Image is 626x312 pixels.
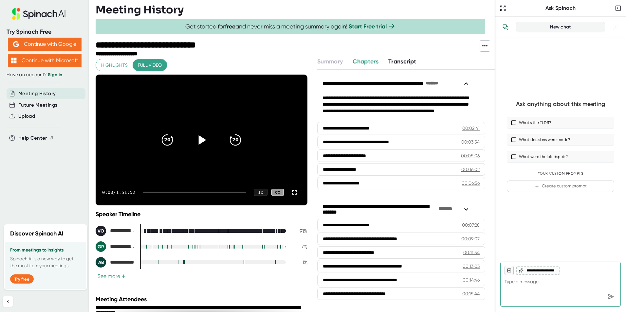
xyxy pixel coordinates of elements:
div: AB [96,257,106,268]
button: Meeting History [18,90,56,97]
button: Transcript [388,57,416,66]
div: Your Custom Prompts [507,171,614,176]
div: VO [96,226,106,236]
p: Spinach AI is a new way to get the most from your meetings [10,255,81,269]
div: 00:05:06 [461,152,480,159]
div: GR [96,241,106,252]
span: Get started for and never miss a meeting summary again! [185,23,396,30]
div: Try Spinach Free [7,28,83,36]
button: What were the blindspots? [507,151,614,163]
div: 91 % [291,228,307,234]
span: Full video [138,61,162,69]
button: Highlights [96,59,133,71]
button: See more+ [96,273,128,280]
img: Aehbyd4JwY73AAAAAElFTkSuQmCC [13,41,19,47]
div: Ask Spinach [507,5,614,11]
button: Close conversation sidebar [614,4,623,13]
div: 0:00 / 1:51:52 [102,190,135,195]
div: Andrea Bryan [96,257,135,268]
div: Have an account? [7,72,83,78]
button: View conversation history [499,21,512,34]
div: New chat [520,24,601,30]
div: G. Brett Robb [96,241,135,252]
div: 00:06:56 [462,180,480,186]
button: Expand to Ask Spinach page [498,4,507,13]
button: Try free [10,274,34,284]
span: Summary [317,58,343,65]
span: Chapters [353,58,378,65]
button: Summary [317,57,343,66]
h3: From meetings to insights [10,248,81,253]
div: CC [271,189,284,196]
button: What’s the TLDR? [507,117,614,129]
div: Meeting Attendees [96,296,309,303]
button: Help Center [18,134,54,142]
div: 00:11:54 [463,249,480,256]
div: 00:03:54 [461,139,480,145]
div: 00:07:28 [462,222,480,228]
span: Highlights [101,61,128,69]
button: Future Meetings [18,101,57,109]
button: What decisions were made? [507,134,614,146]
button: Upload [18,113,35,120]
b: free [225,23,235,30]
h2: Discover Spinach AI [10,229,64,238]
a: Sign in [48,72,62,78]
div: 1 x [254,189,267,196]
div: Ask anything about this meeting [516,100,605,108]
div: Send message [605,291,617,303]
div: 00:14:46 [463,277,480,283]
button: Continue with Microsoft [8,54,82,67]
button: Chapters [353,57,378,66]
a: Start Free trial [349,23,387,30]
div: 7 % [291,244,307,250]
div: 00:15:44 [462,290,480,297]
div: Speaker Timeline [96,211,307,218]
div: 00:13:03 [463,263,480,269]
button: Full video [133,59,167,71]
div: 00:06:02 [461,166,480,173]
button: Collapse sidebar [3,296,13,307]
div: 00:09:07 [461,235,480,242]
div: 00:02:41 [462,125,480,131]
h3: Meeting History [96,4,184,16]
button: Continue with Google [8,38,82,51]
span: Transcript [388,58,416,65]
div: 1 % [291,259,307,266]
span: Help Center [18,134,47,142]
div: VedaBio - Orion [96,226,135,236]
span: + [121,274,126,279]
button: Create custom prompt [507,181,614,192]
